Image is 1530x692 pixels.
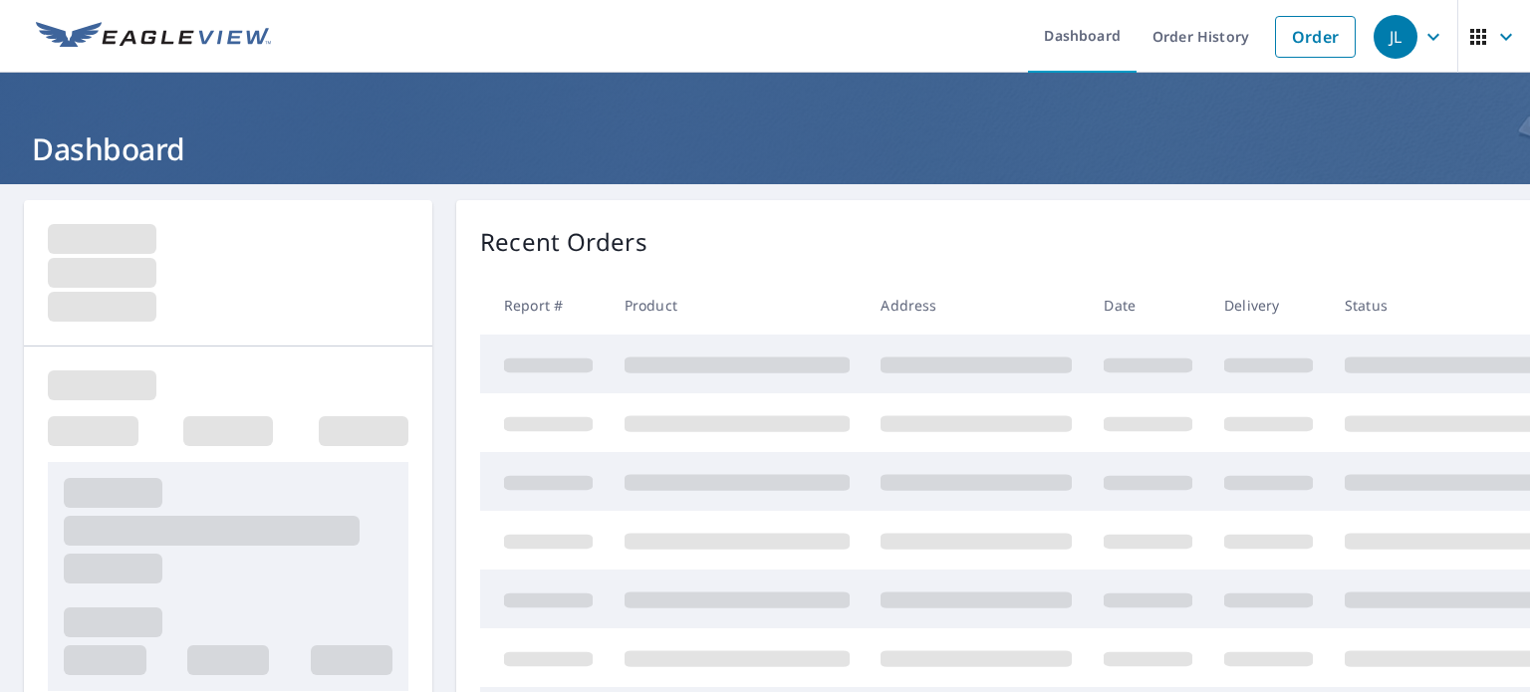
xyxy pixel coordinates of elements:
[480,224,647,260] p: Recent Orders
[36,22,271,52] img: EV Logo
[480,276,609,335] th: Report #
[865,276,1088,335] th: Address
[1088,276,1208,335] th: Date
[609,276,866,335] th: Product
[1208,276,1329,335] th: Delivery
[1275,16,1356,58] a: Order
[1374,15,1417,59] div: JL
[24,128,1506,169] h1: Dashboard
